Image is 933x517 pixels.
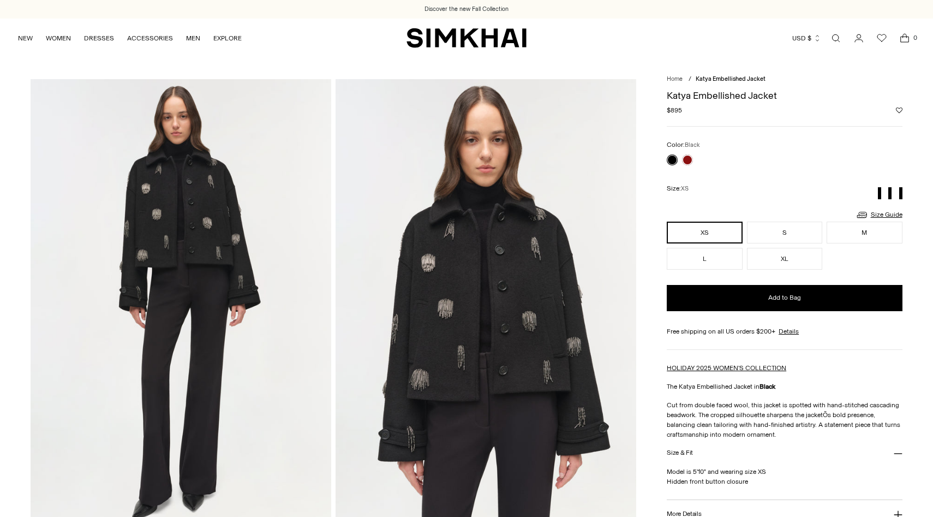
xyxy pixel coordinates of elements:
strong: Black [759,383,775,390]
div: / [689,75,691,84]
a: NEW [18,26,33,50]
a: SIMKHAI [406,27,527,49]
a: Discover the new Fall Collection [424,5,509,14]
label: Color: [667,140,700,150]
nav: breadcrumbs [667,75,902,84]
a: EXPLORE [213,26,242,50]
a: Details [779,326,799,336]
a: HOLIDAY 2025 WOMEN'S COLLECTION [667,364,786,372]
button: M [827,222,902,243]
button: Add to Wishlist [896,107,902,114]
p: The Katya Embellished Jacket in [667,382,902,391]
button: XS [667,222,742,243]
a: MEN [186,26,200,50]
p: Model is 5'10" and wearing size XS Hidden front button closure [667,467,902,486]
span: 0 [910,33,920,43]
a: Open search modal [825,27,847,49]
a: Open cart modal [894,27,916,49]
button: XL [747,248,822,270]
span: XS [681,185,689,192]
a: DRESSES [84,26,114,50]
span: Katya Embellished Jacket [696,75,765,82]
div: Free shipping on all US orders $200+ [667,326,902,336]
a: Wishlist [871,27,893,49]
label: Size: [667,183,689,194]
h1: Katya Embellished Jacket [667,91,902,100]
a: ACCESSORIES [127,26,173,50]
button: Size & Fit [667,439,902,467]
a: Size Guide [856,208,902,222]
span: Add to Bag [768,293,801,302]
span: $895 [667,105,682,115]
a: Home [667,75,683,82]
button: USD $ [792,26,821,50]
p: Cut from double faced wool, this jacket is spotted with hand-stitched cascading beadwork. The cro... [667,400,902,439]
a: Go to the account page [848,27,870,49]
button: S [747,222,822,243]
h3: Size & Fit [667,449,693,456]
a: WOMEN [46,26,71,50]
button: L [667,248,742,270]
span: Black [685,141,700,148]
button: Add to Bag [667,285,902,311]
